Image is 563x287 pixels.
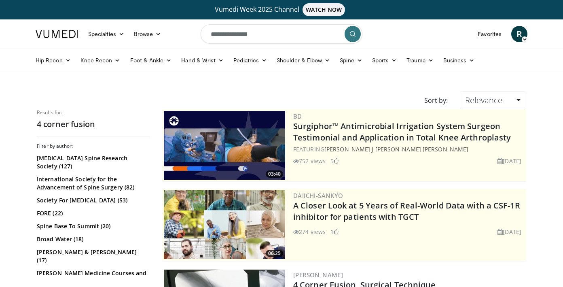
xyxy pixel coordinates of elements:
[511,26,527,42] a: R
[37,175,148,191] a: International Society for the Advancement of Spine Surgery (82)
[293,227,326,236] li: 274 views
[83,26,129,42] a: Specialties
[330,157,339,165] li: 5
[36,30,78,38] img: VuMedi Logo
[324,145,468,153] a: [PERSON_NAME] J [PERSON_NAME] [PERSON_NAME]
[303,3,345,16] span: WATCH NOW
[293,145,525,153] div: FEATURING
[37,154,148,170] a: [MEDICAL_DATA] Spine Research Society (127)
[164,190,285,259] img: 93c22cae-14d1-47f0-9e4a-a244e824b022.png.300x170_q85_crop-smart_upscale.jpg
[37,222,148,230] a: Spine Base To Summit (20)
[266,170,283,178] span: 03:40
[293,157,326,165] li: 752 views
[293,121,511,143] a: Surgiphor™ Antimicrobial Irrigation System Surgeon Testimonial and Application in Total Knee Arth...
[37,196,148,204] a: Society For [MEDICAL_DATA] (53)
[272,52,335,68] a: Shoulder & Elbow
[293,191,343,200] a: Daiichi-Sankyo
[37,143,150,149] h3: Filter by author:
[37,209,148,217] a: FORE (22)
[76,52,125,68] a: Knee Recon
[367,52,402,68] a: Sports
[438,52,480,68] a: Business
[37,269,148,285] a: [PERSON_NAME] Medicine Courses and Meetings (17)
[164,190,285,259] a: 06:25
[266,250,283,257] span: 06:25
[465,95,502,106] span: Relevance
[473,26,506,42] a: Favorites
[129,26,166,42] a: Browse
[293,200,520,222] a: A Closer Look at 5 Years of Real-World Data with a CSF-1R inhibitor for patients with TGCT
[330,227,339,236] li: 1
[293,112,302,120] a: BD
[164,111,285,180] a: 03:40
[293,271,343,279] a: [PERSON_NAME]
[31,52,76,68] a: Hip Recon
[201,24,362,44] input: Search topics, interventions
[229,52,272,68] a: Pediatrics
[125,52,177,68] a: Foot & Ankle
[402,52,438,68] a: Trauma
[497,227,521,236] li: [DATE]
[176,52,229,68] a: Hand & Wrist
[37,119,150,130] h2: 4 corner fusion
[335,52,367,68] a: Spine
[37,3,526,16] a: Vumedi Week 2025 ChannelWATCH NOW
[37,248,148,264] a: [PERSON_NAME] & [PERSON_NAME] (17)
[497,157,521,165] li: [DATE]
[164,111,285,180] img: 70422da6-974a-44ac-bf9d-78c82a89d891.300x170_q85_crop-smart_upscale.jpg
[37,109,150,116] p: Results for:
[37,235,148,243] a: Broad Water (18)
[418,91,454,109] div: Sort by:
[460,91,526,109] a: Relevance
